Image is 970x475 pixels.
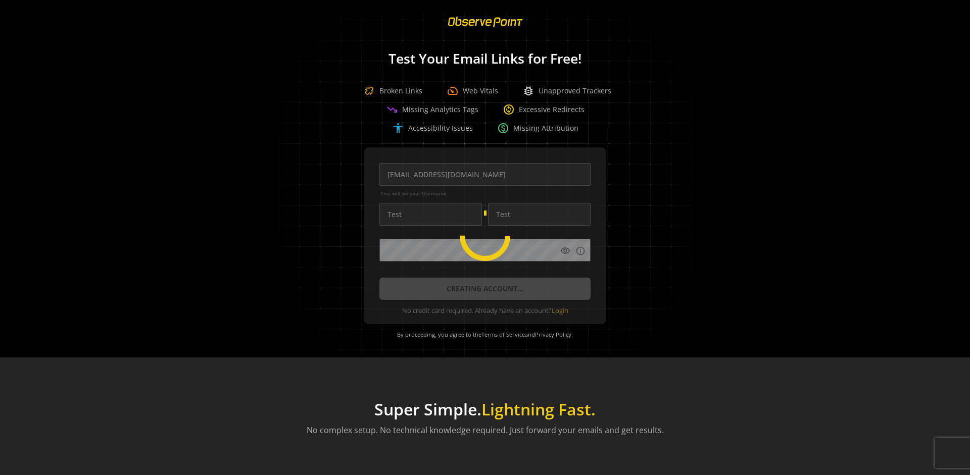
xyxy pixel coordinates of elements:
[307,424,664,436] p: No complex setup. No technical knowledge required. Just forward your emails and get results.
[263,51,707,66] h1: Test Your Email Links for Free!
[535,331,571,338] a: Privacy Policy
[359,81,422,101] div: Broken Links
[522,85,611,97] div: Unapproved Trackers
[497,122,509,134] span: paid
[503,103,585,116] div: Excessive Redirects
[447,85,498,97] div: Web Vitals
[376,324,594,345] div: By proceeding, you agree to the and .
[481,331,525,338] a: Terms of Service
[392,122,473,134] div: Accessibility Issues
[442,23,529,33] a: ObservePoint Homepage
[359,81,379,101] img: Broken Link
[307,400,664,419] h1: Super Simple.
[386,103,398,116] span: trending_down
[447,85,459,97] span: speed
[481,398,596,420] span: Lightning Fast.
[386,103,478,116] div: Missing Analytics Tags
[392,122,404,134] span: accessibility
[522,85,535,97] span: bug_report
[503,103,515,116] span: change_circle
[497,122,578,134] div: Missing Attribution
